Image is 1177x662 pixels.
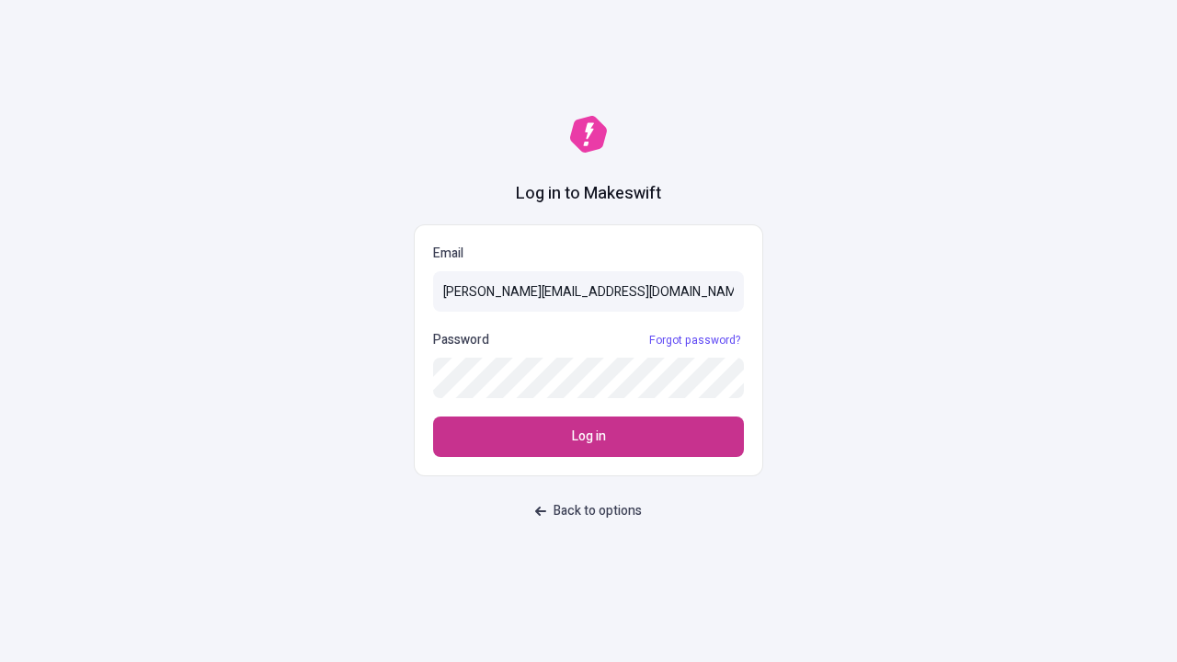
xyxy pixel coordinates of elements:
[516,182,661,206] h1: Log in to Makeswift
[554,501,642,521] span: Back to options
[433,271,744,312] input: Email
[524,495,653,528] button: Back to options
[646,333,744,348] a: Forgot password?
[433,417,744,457] button: Log in
[572,427,606,447] span: Log in
[433,330,489,350] p: Password
[433,244,744,264] p: Email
